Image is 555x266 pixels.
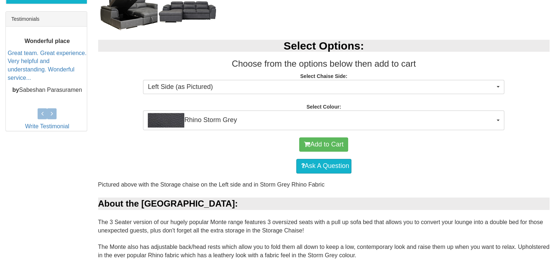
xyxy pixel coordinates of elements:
span: Left Side (as Pictured) [148,82,495,92]
button: Left Side (as Pictured) [143,80,504,94]
img: Rhino Storm Grey [148,113,184,128]
span: Rhino Storm Grey [148,113,495,128]
button: Rhino Storm GreyRhino Storm Grey [143,110,504,130]
h3: Choose from the options below then add to cart [98,59,550,69]
div: About the [GEOGRAPHIC_DATA]: [98,197,550,210]
b: by [12,86,19,93]
a: Ask A Question [296,159,351,173]
b: Wonderful place [24,38,70,44]
button: Add to Cart [299,137,348,152]
strong: Select Colour: [307,104,341,110]
a: Write Testimonial [25,123,69,129]
a: Great team. Great experience. Very helpful and understanding. Wonderful service... [8,50,86,81]
b: Select Options: [284,40,364,52]
div: Testimonials [6,12,87,27]
strong: Select Chaise Side: [300,73,347,79]
p: Sabeshan Parasuramen [8,86,87,94]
